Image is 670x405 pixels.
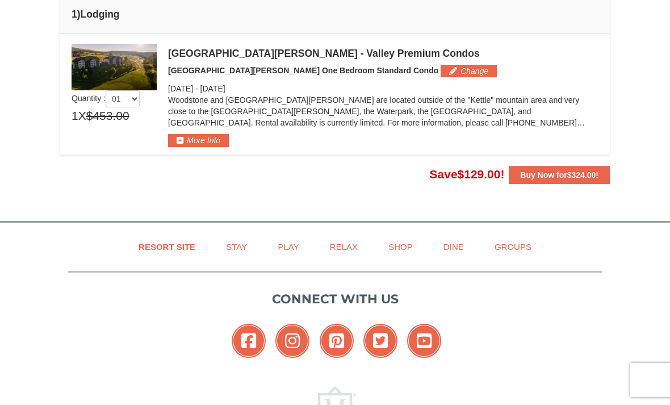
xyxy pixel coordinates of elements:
[124,234,210,260] a: Resort Site
[212,234,261,260] a: Stay
[168,134,229,147] button: More Info
[72,94,140,103] span: Quantity :
[77,9,81,20] span: )
[374,234,427,260] a: Shop
[78,107,86,124] span: X
[168,48,598,59] div: [GEOGRAPHIC_DATA][PERSON_NAME] - Valley Premium Condos
[429,234,478,260] a: Dine
[509,166,610,184] button: Buy Now for$324.00!
[195,84,198,93] span: -
[316,234,372,260] a: Relax
[441,65,497,77] button: Change
[458,168,501,181] span: $129.00
[68,290,602,308] p: Connect with us
[200,84,225,93] span: [DATE]
[480,234,546,260] a: Groups
[72,9,598,20] h4: 1 Lodging
[168,66,438,75] span: [GEOGRAPHIC_DATA][PERSON_NAME] One Bedroom Standard Condo
[72,107,78,124] span: 1
[430,168,505,181] span: Save !
[567,170,596,179] span: $324.00
[520,170,598,179] strong: Buy Now for !
[86,107,129,124] span: $453.00
[168,84,193,93] span: [DATE]
[72,44,157,90] img: 19219041-4-ec11c166.jpg
[263,234,313,260] a: Play
[168,94,598,128] p: Woodstone and [GEOGRAPHIC_DATA][PERSON_NAME] are located outside of the "Kettle" mountain area an...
